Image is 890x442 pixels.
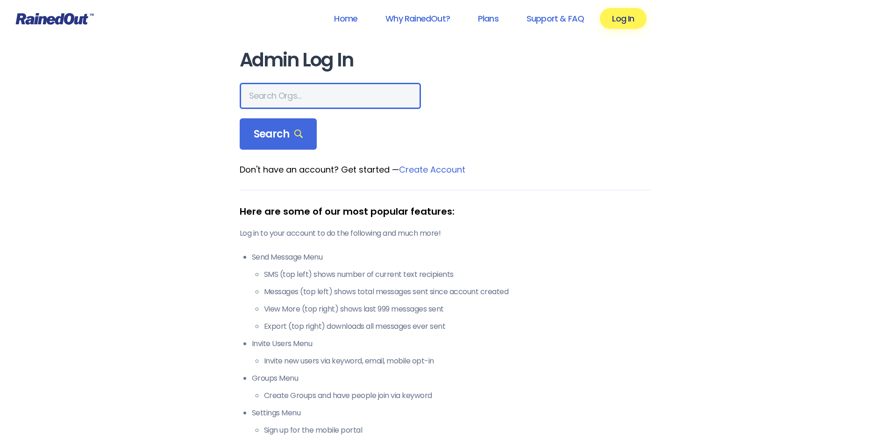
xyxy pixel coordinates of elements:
p: Log in to your account to do the following and much more! [240,228,651,239]
span: Search [254,128,303,141]
li: Export (top right) downloads all messages ever sent [264,321,651,332]
h1: Admin Log In [240,50,651,71]
a: Plans [466,8,511,29]
a: Create Account [399,164,465,175]
div: Search [240,118,317,150]
li: SMS (top left) shows number of current text recipients [264,269,651,280]
li: Sign up for the mobile portal [264,425,651,436]
li: View More (top right) shows last 999 messages sent [264,304,651,315]
li: Send Message Menu [252,252,651,332]
li: Invite Users Menu [252,338,651,367]
li: Invite new users via keyword, email, mobile opt-in [264,355,651,367]
input: Search Orgs… [240,83,421,109]
li: Create Groups and have people join via keyword [264,390,651,401]
a: Why RainedOut? [373,8,462,29]
a: Home [322,8,370,29]
div: Here are some of our most popular features: [240,204,651,218]
li: Messages (top left) shows total messages sent since account created [264,286,651,297]
a: Log In [600,8,646,29]
a: Support & FAQ [514,8,596,29]
li: Groups Menu [252,373,651,401]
